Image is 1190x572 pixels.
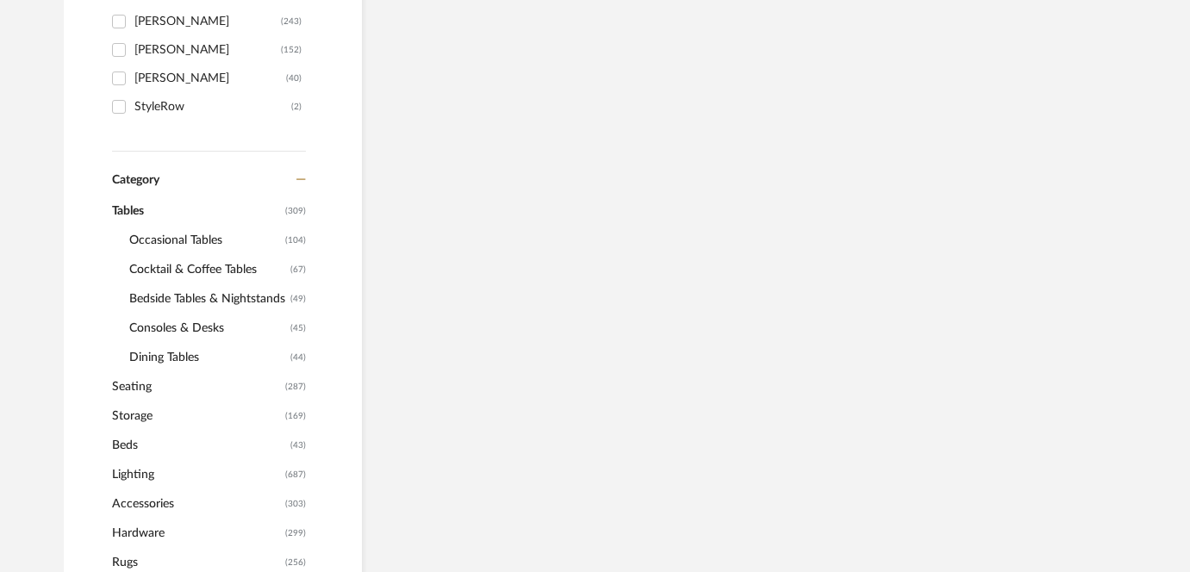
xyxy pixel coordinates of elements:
[285,519,306,547] span: (299)
[290,285,306,313] span: (49)
[281,8,302,35] div: (243)
[112,489,281,519] span: Accessories
[112,372,281,401] span: Seating
[129,343,286,372] span: Dining Tables
[290,256,306,283] span: (67)
[134,65,286,92] div: [PERSON_NAME]
[134,36,281,64] div: [PERSON_NAME]
[129,255,286,284] span: Cocktail & Coffee Tables
[286,65,302,92] div: (40)
[112,460,281,489] span: Lighting
[112,196,281,226] span: Tables
[285,227,306,254] span: (104)
[112,173,159,188] span: Category
[285,373,306,401] span: (287)
[285,197,306,225] span: (309)
[285,490,306,518] span: (303)
[281,36,302,64] div: (152)
[129,284,286,314] span: Bedside Tables & Nightstands
[112,401,281,431] span: Storage
[290,344,306,371] span: (44)
[112,519,281,548] span: Hardware
[285,461,306,488] span: (687)
[290,432,306,459] span: (43)
[134,93,291,121] div: StyleRow
[129,226,281,255] span: Occasional Tables
[285,402,306,430] span: (169)
[290,314,306,342] span: (45)
[129,314,286,343] span: Consoles & Desks
[134,8,281,35] div: [PERSON_NAME]
[112,431,286,460] span: Beds
[291,93,302,121] div: (2)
